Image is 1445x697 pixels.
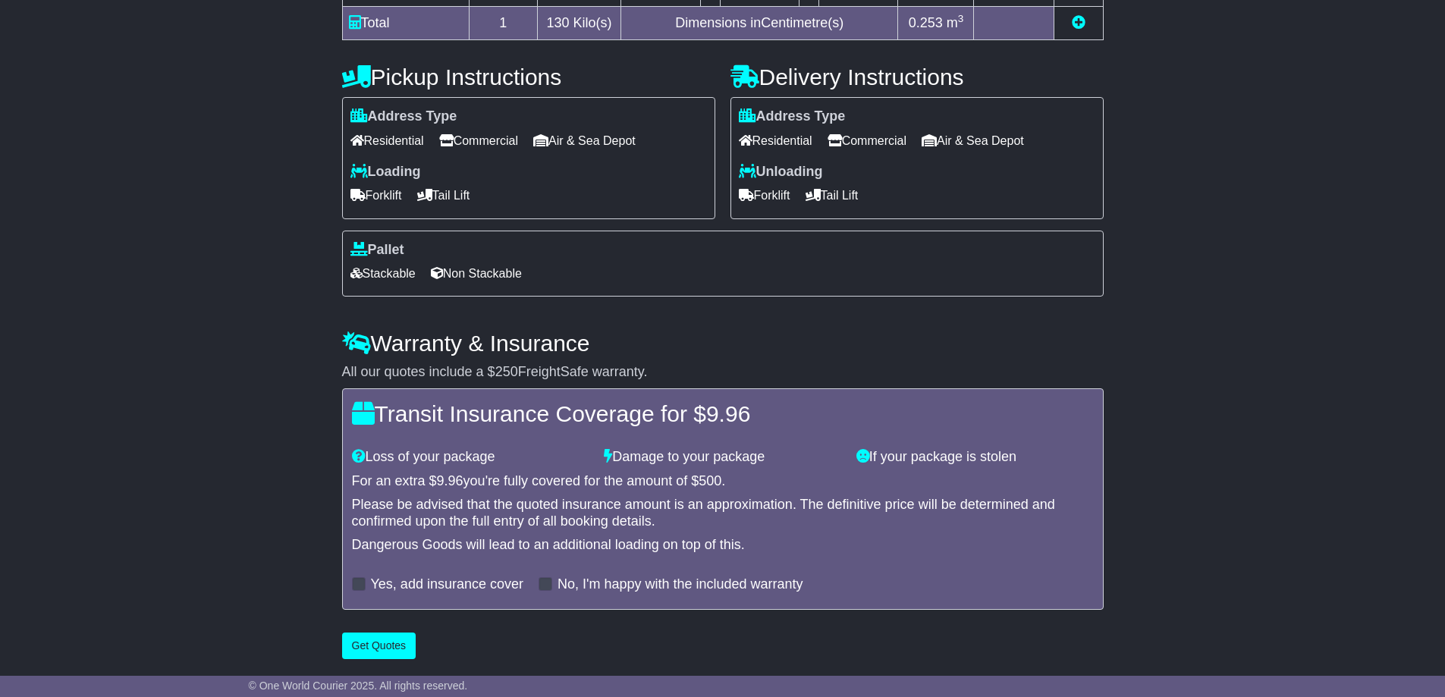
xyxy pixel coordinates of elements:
[350,262,416,285] span: Stackable
[469,7,538,40] td: 1
[596,449,849,466] div: Damage to your package
[806,184,859,207] span: Tail Lift
[739,164,823,181] label: Unloading
[431,262,522,285] span: Non Stackable
[533,129,636,152] span: Air & Sea Depot
[350,184,402,207] span: Forklift
[828,129,906,152] span: Commercial
[739,108,846,125] label: Address Type
[958,13,964,24] sup: 3
[621,7,898,40] td: Dimensions in Centimetre(s)
[730,64,1104,89] h4: Delivery Instructions
[342,633,416,659] button: Get Quotes
[371,576,523,593] label: Yes, add insurance cover
[342,331,1104,356] h4: Warranty & Insurance
[947,15,964,30] span: m
[352,401,1094,426] h4: Transit Insurance Coverage for $
[350,164,421,181] label: Loading
[344,449,597,466] div: Loss of your package
[342,64,715,89] h4: Pickup Instructions
[739,184,790,207] span: Forklift
[495,364,518,379] span: 250
[417,184,470,207] span: Tail Lift
[558,576,803,593] label: No, I'm happy with the included warranty
[739,129,812,152] span: Residential
[342,364,1104,381] div: All our quotes include a $ FreightSafe warranty.
[352,473,1094,490] div: For an extra $ you're fully covered for the amount of $ .
[437,473,463,488] span: 9.96
[350,242,404,259] label: Pallet
[699,473,721,488] span: 500
[350,129,424,152] span: Residential
[547,15,570,30] span: 130
[352,497,1094,529] div: Please be advised that the quoted insurance amount is an approximation. The definitive price will...
[909,15,943,30] span: 0.253
[1072,15,1085,30] a: Add new item
[342,7,469,40] td: Total
[849,449,1101,466] div: If your package is stolen
[538,7,621,40] td: Kilo(s)
[439,129,518,152] span: Commercial
[249,680,468,692] span: © One World Courier 2025. All rights reserved.
[350,108,457,125] label: Address Type
[706,401,750,426] span: 9.96
[352,537,1094,554] div: Dangerous Goods will lead to an additional loading on top of this.
[922,129,1024,152] span: Air & Sea Depot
